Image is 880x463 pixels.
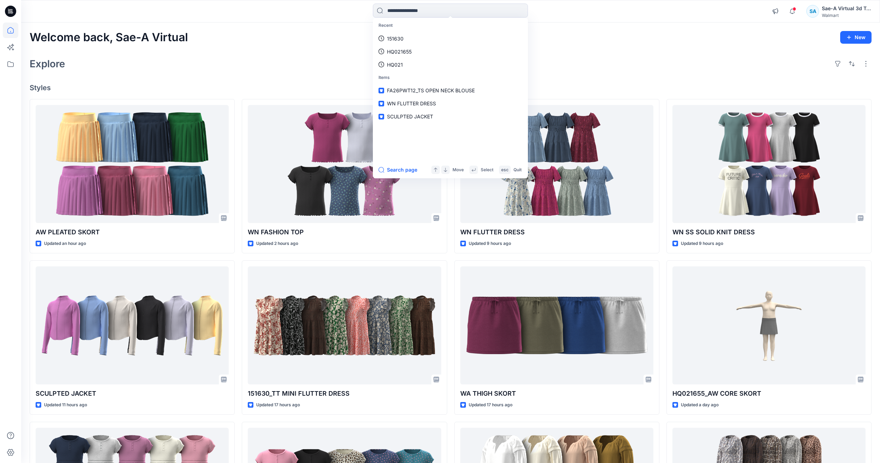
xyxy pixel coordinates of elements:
span: FA26PWT12_TS OPEN NECK BLOUSE [387,87,475,93]
p: Updated 17 hours ago [256,401,300,409]
span: SCULPTED JACKET [387,113,433,119]
a: 151630 [374,32,527,45]
a: 151630_TT MINI FLUTTER DRESS [248,266,441,384]
h4: Styles [30,84,872,92]
p: Updated 9 hours ago [681,240,723,247]
p: WN FLUTTER DRESS [460,227,653,237]
p: 151630_TT MINI FLUTTER DRESS [248,389,441,399]
a: SCULPTED JACKET [36,266,229,384]
a: WN FLUTTER DRESS [374,97,527,110]
p: Items [374,71,527,84]
button: New [840,31,872,44]
a: WA THIGH SKORT [460,266,653,384]
div: SA [806,5,819,18]
div: Walmart [822,13,871,18]
p: Move [453,166,464,174]
a: HQ021655_AW CORE SKORT [672,266,866,384]
p: HQ021655 [387,48,412,55]
p: Quit [513,166,522,174]
p: WN SS SOLID KNIT DRESS [672,227,866,237]
h2: Explore [30,58,65,69]
h2: Welcome back, Sae-A Virtual [30,31,188,44]
p: Updated 17 hours ago [469,401,512,409]
p: Recent [374,19,527,32]
p: AW PLEATED SKORT [36,227,229,237]
p: 151630 [387,35,404,42]
p: Select [481,166,493,174]
a: SCULPTED JACKET [374,110,527,123]
span: WN FLUTTER DRESS [387,100,436,106]
p: HQ021655_AW CORE SKORT [672,389,866,399]
a: FA26PWT12_TS OPEN NECK BLOUSE [374,84,527,97]
p: HQ021 [387,61,403,68]
a: HQ021655 [374,45,527,58]
p: Updated 9 hours ago [469,240,511,247]
a: WN SS SOLID KNIT DRESS [672,105,866,223]
button: Search page [379,166,417,174]
a: WN FLUTTER DRESS [460,105,653,223]
p: Updated an hour ago [44,240,86,247]
p: Updated 2 hours ago [256,240,298,247]
a: HQ021 [374,58,527,71]
p: Updated 11 hours ago [44,401,87,409]
p: Updated a day ago [681,401,719,409]
div: Sae-A Virtual 3d Team [822,4,871,13]
a: WN FASHION TOP [248,105,441,223]
p: WN FASHION TOP [248,227,441,237]
a: AW PLEATED SKORT [36,105,229,223]
p: esc [501,166,509,174]
p: SCULPTED JACKET [36,389,229,399]
p: WA THIGH SKORT [460,389,653,399]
